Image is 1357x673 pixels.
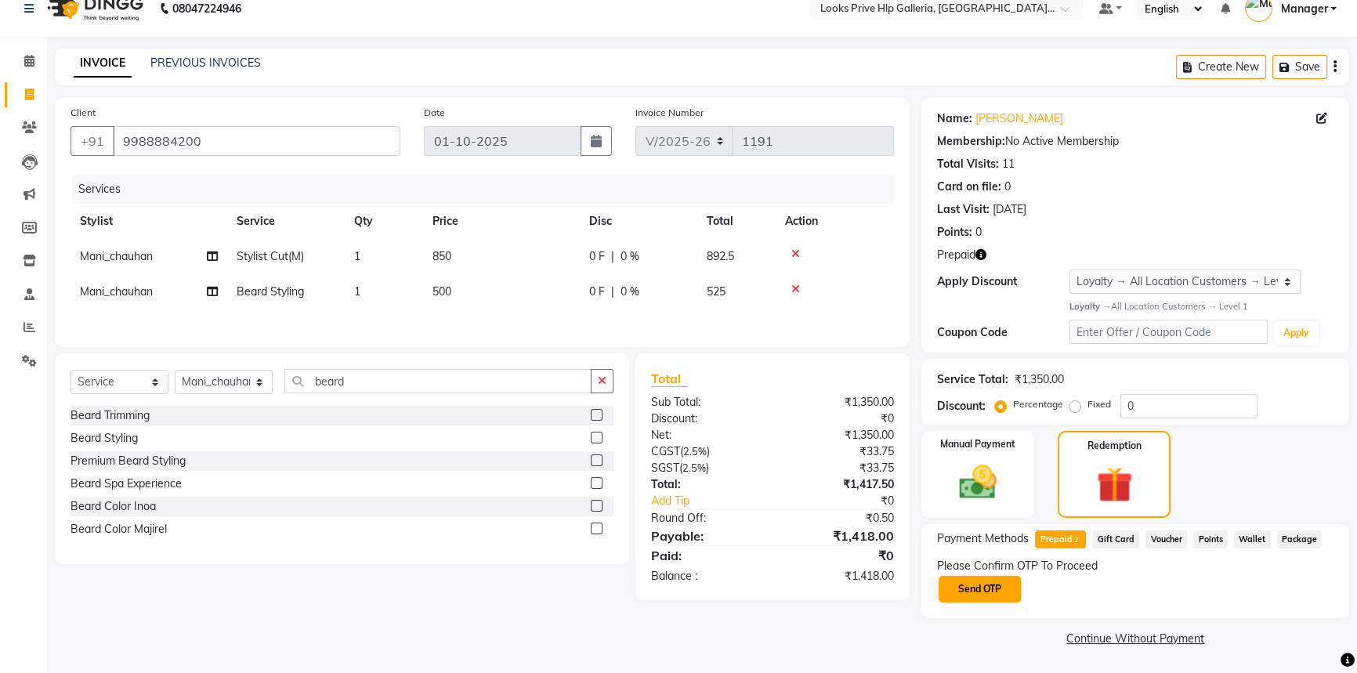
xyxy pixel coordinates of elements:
div: ₹1,350.00 [773,394,906,411]
div: ₹0 [773,546,906,565]
div: Apply Discount [937,273,1069,290]
th: Disc [580,204,697,239]
div: Total Visits: [937,156,999,172]
div: Please Confirm OTP To Proceed [937,558,1333,574]
a: [PERSON_NAME] [975,110,1063,127]
div: Name: [937,110,972,127]
span: SGST [651,461,679,475]
button: +91 [71,126,114,156]
div: Paid: [639,546,773,565]
th: Price [423,204,580,239]
div: 11 [1002,156,1015,172]
span: | [611,284,614,300]
span: 0 F [589,284,605,300]
div: Membership: [937,133,1005,150]
span: 0 F [589,248,605,265]
div: Balance : [639,568,773,584]
div: [DATE] [993,201,1026,218]
th: Service [227,204,345,239]
div: ₹0 [794,493,906,509]
th: Qty [345,204,423,239]
label: Date [424,106,445,120]
span: 0 % [621,248,639,265]
div: Total: [639,476,773,493]
input: Search by Name/Mobile/Email/Code [113,126,400,156]
div: 0 [1004,179,1011,195]
div: ₹1,418.00 [773,526,906,545]
span: Manager [1280,1,1327,17]
span: 850 [432,249,451,263]
th: Total [697,204,776,239]
span: | [611,248,614,265]
input: Search or Scan [284,369,592,393]
div: ₹1,417.50 [773,476,906,493]
div: Beard Trimming [71,407,150,424]
span: Payment Methods [937,530,1029,547]
span: Beard Styling [237,284,304,299]
span: Package [1277,530,1323,548]
img: _gift.svg [1085,462,1144,507]
span: 2 [1073,537,1081,546]
div: ₹0.50 [773,510,906,526]
span: 2.5% [682,461,706,474]
span: 892.5 [707,249,734,263]
a: PREVIOUS INVOICES [150,56,261,70]
strong: Loyalty → [1069,301,1111,312]
div: Beard Color Majirel [71,521,167,537]
label: Fixed [1087,397,1111,411]
div: Sub Total: [639,394,773,411]
span: 500 [432,284,451,299]
div: No Active Membership [937,133,1333,150]
div: Beard Styling [71,430,138,447]
div: Last Visit: [937,201,990,218]
label: Redemption [1087,439,1142,453]
a: Add Tip [639,493,795,509]
span: Mani_chauhan [80,284,153,299]
div: Premium Beard Styling [71,453,186,469]
span: Total [651,371,687,387]
span: 0 % [621,284,639,300]
span: Wallet [1234,530,1271,548]
label: Invoice Number [635,106,704,120]
label: Percentage [1013,397,1063,411]
div: Services [72,175,906,204]
span: CGST [651,444,680,458]
span: Mani_chauhan [80,249,153,263]
label: Client [71,106,96,120]
button: Apply [1274,321,1319,345]
div: ₹1,350.00 [773,427,906,443]
div: ₹0 [773,411,906,427]
button: Send OTP [939,576,1021,602]
span: 1 [354,249,360,263]
span: 2.5% [683,445,707,458]
div: ( ) [639,460,773,476]
div: All Location Customers → Level 1 [1069,300,1333,313]
span: Gift Card [1092,530,1139,548]
button: Save [1272,55,1327,79]
span: 1 [354,284,360,299]
div: Discount: [639,411,773,427]
span: Points [1193,530,1228,548]
span: Stylist Cut(M) [237,249,304,263]
a: Continue Without Payment [925,631,1346,647]
input: Enter Offer / Coupon Code [1069,320,1268,344]
div: 0 [975,224,982,241]
th: Stylist [71,204,227,239]
div: Card on file: [937,179,1001,195]
span: Prepaid [1035,530,1086,548]
div: ₹1,350.00 [1015,371,1064,388]
div: ₹1,418.00 [773,568,906,584]
div: Points: [937,224,972,241]
th: Action [776,204,894,239]
div: Service Total: [937,371,1008,388]
div: Net: [639,427,773,443]
div: Discount: [937,398,986,414]
span: Voucher [1145,530,1187,548]
a: INVOICE [74,49,132,78]
img: _cash.svg [947,461,1008,504]
div: Beard Color Inoa [71,498,156,515]
div: ₹33.75 [773,443,906,460]
div: Beard Spa Experience [71,476,182,492]
div: ( ) [639,443,773,460]
div: ₹33.75 [773,460,906,476]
